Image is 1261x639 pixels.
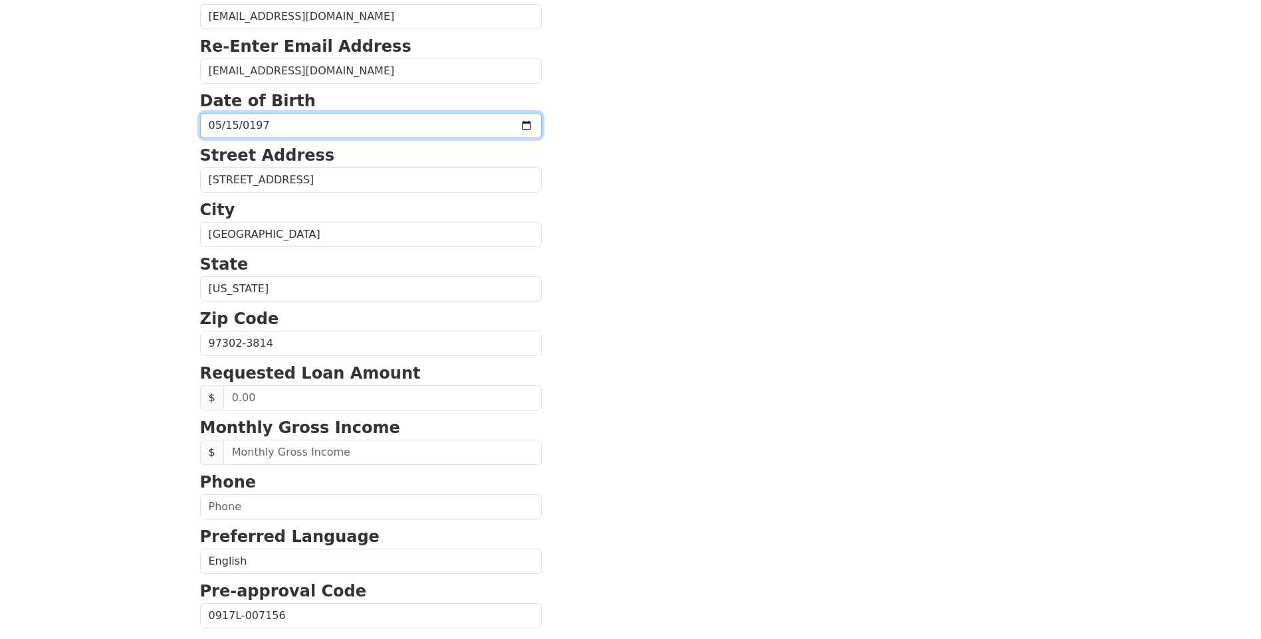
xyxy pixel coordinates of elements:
[200,385,224,411] span: $
[200,92,316,110] strong: Date of Birth
[200,527,380,546] strong: Preferred Language
[200,582,367,600] strong: Pre-approval Code
[200,603,542,628] input: Pre-approval Code
[200,4,542,29] input: Email Address
[200,146,335,165] strong: Street Address
[200,416,542,440] p: Monthly Gross Income
[223,385,542,411] input: 0.00
[223,440,542,465] input: Monthly Gross Income
[200,58,542,84] input: Re-Enter Email Address
[200,222,542,247] input: City
[200,440,224,465] span: $
[200,310,279,328] strong: Zip Code
[200,331,542,356] input: Zip Code
[200,473,257,492] strong: Phone
[200,494,542,519] input: Phone
[200,37,411,56] strong: Re-Enter Email Address
[200,364,421,383] strong: Requested Loan Amount
[200,167,542,193] input: Street Address
[200,201,235,219] strong: City
[200,255,249,274] strong: State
